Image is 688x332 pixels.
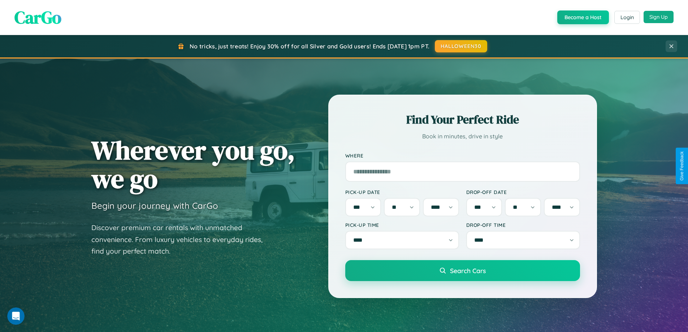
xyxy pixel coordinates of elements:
h2: Find Your Perfect Ride [345,112,580,128]
div: Give Feedback [679,151,684,181]
h3: Begin your journey with CarGo [91,200,218,211]
span: Search Cars [450,267,486,275]
button: Become a Host [557,10,609,24]
label: Pick-up Time [345,222,459,228]
label: Pick-up Date [345,189,459,195]
p: Book in minutes, drive in style [345,131,580,142]
h1: Wherever you go, we go [91,136,295,193]
label: Drop-off Date [466,189,580,195]
button: HALLOWEEN30 [435,40,487,52]
button: Sign Up [644,11,674,23]
button: Search Cars [345,260,580,281]
iframe: Intercom live chat [7,307,25,325]
p: Discover premium car rentals with unmatched convenience. From luxury vehicles to everyday rides, ... [91,222,272,257]
button: Login [614,11,640,24]
label: Where [345,152,580,159]
span: No tricks, just treats! Enjoy 30% off for all Silver and Gold users! Ends [DATE] 1pm PT. [190,43,429,50]
span: CarGo [14,5,61,29]
label: Drop-off Time [466,222,580,228]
